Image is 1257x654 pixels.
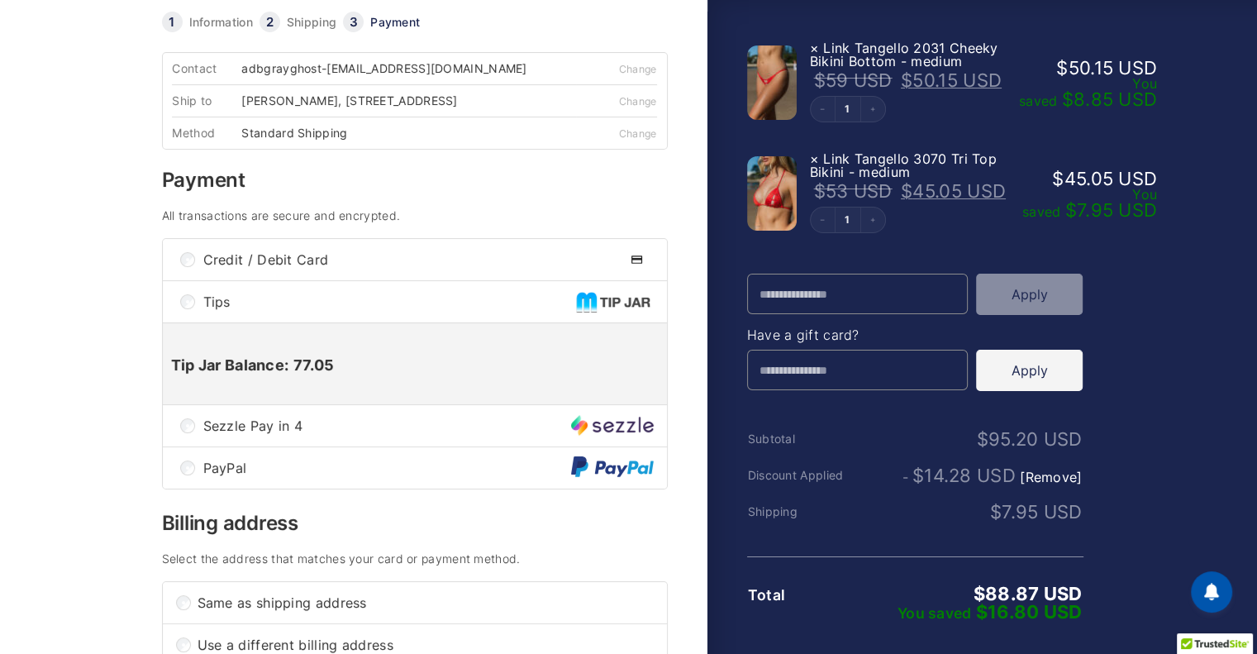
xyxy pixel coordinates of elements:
[975,601,1082,623] bdi: 16.80 USD
[1019,188,1157,219] div: You saved
[912,465,1016,486] span: 14.28 USD
[241,127,359,139] div: Standard Shipping
[162,170,668,190] h3: Payment
[293,356,335,374] b: 77.05
[576,292,654,313] img: Tips
[1052,168,1157,189] bdi: 45.05 USD
[198,596,654,609] span: Same as shipping address
[172,127,241,139] div: Method
[912,465,924,486] span: $
[747,587,859,604] th: Total
[162,553,668,565] h4: Select the address that matches your card or payment method.
[241,63,538,74] div: adbgrayghost-[EMAIL_ADDRESS][DOMAIN_NAME]
[990,501,1002,523] span: $
[1064,199,1076,221] span: $
[189,17,253,28] a: Information
[571,456,654,479] img: PayPal
[814,180,893,202] bdi: 53 USD
[1056,57,1157,79] bdi: 50.15 USD
[171,356,289,374] b: Tip Jar Balance:
[747,469,859,482] th: Discount Applied
[1056,57,1068,79] span: $
[162,513,668,533] h3: Billing address
[203,419,571,432] span: Sezzle Pay in 4
[1052,168,1064,189] span: $
[1019,77,1157,108] div: You saved
[836,104,860,114] a: Edit
[370,17,420,28] a: Payment
[747,505,859,518] th: Shipping
[990,501,1083,523] bdi: 7.95 USD
[901,180,1006,202] bdi: 45.05 USD
[1061,88,1157,110] bdi: 8.85 USD
[973,583,984,604] span: $
[810,40,998,69] span: Link Tangello 2031 Cheeky Bikini Bottom - medium
[836,215,860,225] a: Edit
[619,127,657,140] a: Change
[976,274,1083,315] button: Apply
[747,156,797,231] img: Link Tangello 3070 Tri Top 01
[571,415,654,436] img: Sezzle Pay in 4
[810,150,997,180] span: Link Tangello 3070 Tri Top Bikini - medium
[814,69,826,91] span: $
[241,95,469,107] div: [PERSON_NAME], [STREET_ADDRESS]
[621,250,654,270] img: Credit / Debit Card
[162,210,668,222] h4: All transactions are secure and encrypted.
[811,97,836,122] button: Decrement
[1020,469,1082,485] a: Remove WSW2025 coupon
[198,638,654,652] span: Use a different billing address
[811,208,836,232] button: Decrement
[976,350,1083,391] button: Apply
[203,461,571,475] span: PayPal
[1061,88,1073,110] span: $
[747,432,859,446] th: Subtotal
[814,180,826,202] span: $
[901,180,912,202] span: $
[619,95,657,107] a: Change
[747,328,1083,341] h4: Have a gift card?
[814,69,893,91] bdi: 59 USD
[976,428,988,450] span: $
[975,601,987,623] span: $
[810,150,819,167] a: Remove this item
[901,69,912,91] span: $
[1064,199,1157,221] bdi: 7.95 USD
[901,69,1002,91] bdi: 50.15 USD
[859,603,1082,621] div: You saved
[747,45,797,120] img: Link Tangello 2031 Cheeky 01
[976,428,1082,450] bdi: 95.20 USD
[172,63,241,74] div: Contact
[973,583,1082,604] bdi: 88.87 USD
[619,63,657,75] a: Change
[203,295,576,308] span: Tips
[860,208,885,232] button: Increment
[859,465,1083,485] td: -
[287,17,336,28] a: Shipping
[172,95,241,107] div: Ship to
[203,253,621,266] span: Credit / Debit Card
[860,97,885,122] button: Increment
[810,40,819,56] a: Remove this item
